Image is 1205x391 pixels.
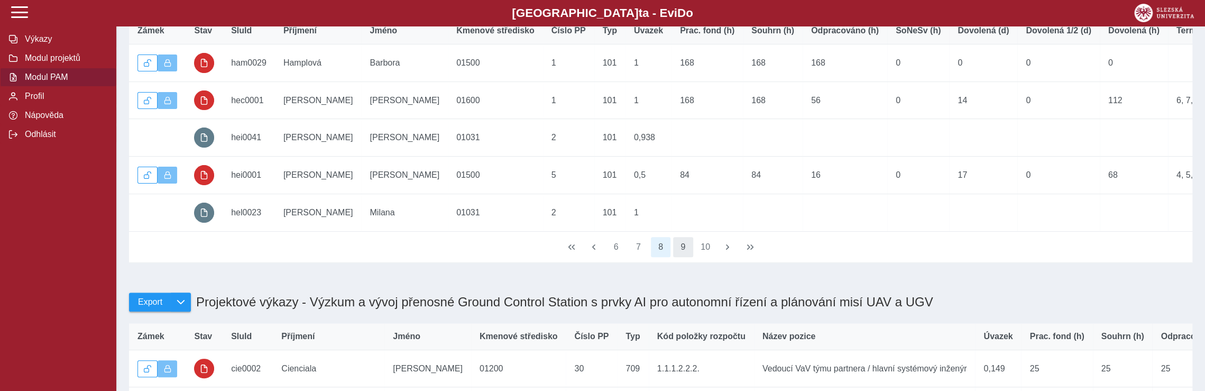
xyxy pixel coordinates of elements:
[448,44,543,82] td: 01500
[1017,157,1100,194] td: 0
[137,332,164,341] span: Zámek
[594,44,626,82] td: 101
[137,167,158,184] button: Odemknout výkaz.
[22,111,107,120] span: Nápověda
[1093,350,1153,387] td: 25
[626,194,672,231] td: 1
[194,165,214,185] button: uzamčeno
[677,6,686,20] span: D
[137,26,164,35] span: Zámek
[606,237,626,257] button: 6
[603,26,617,35] span: Typ
[448,119,543,157] td: 01031
[634,26,663,35] span: Úvazek
[686,6,693,20] span: o
[194,53,214,73] button: uzamčeno
[743,81,803,119] td: 168
[283,26,317,35] span: Příjmení
[223,157,275,194] td: hei0001
[361,157,448,194] td: [PERSON_NAME]
[22,92,107,101] span: Profil
[887,81,949,119] td: 0
[949,157,1017,194] td: 17
[673,237,693,257] button: 9
[194,26,212,35] span: Stav
[638,6,642,20] span: t
[137,54,158,71] button: Odemknout výkaz.
[275,81,362,119] td: [PERSON_NAME]
[1100,44,1168,82] td: 0
[617,350,648,387] td: 709
[273,350,384,387] td: Cienciala
[543,119,594,157] td: 2
[448,157,543,194] td: 01500
[803,44,887,82] td: 168
[22,34,107,44] span: Výkazy
[158,92,178,109] button: Výkaz uzamčen.
[194,203,214,223] button: prázdný
[158,167,178,184] button: Výkaz uzamčen.
[158,54,178,71] button: Výkaz uzamčen.
[480,332,558,341] span: Kmenové středisko
[975,350,1021,387] td: 0,149
[649,350,754,387] td: 1.1.1.2.2.2.
[456,26,535,35] span: Kmenové středisko
[275,157,362,194] td: [PERSON_NAME]
[223,81,275,119] td: hec0001
[887,44,949,82] td: 0
[191,289,933,315] h1: Projektové výkazy - Výzkum a vývoj přenosné Ground Control Station s prvky AI pro autonomní řízen...
[751,26,794,35] span: Souhrn (h)
[949,44,1017,82] td: 0
[32,6,1173,20] b: [GEOGRAPHIC_DATA] a - Evi
[361,119,448,157] td: [PERSON_NAME]
[22,130,107,139] span: Odhlásit
[949,81,1017,119] td: 14
[543,44,594,82] td: 1
[471,350,566,387] td: 01200
[695,237,715,257] button: 10
[158,360,178,377] button: Výkaz uzamčen.
[626,119,672,157] td: 0,938
[223,350,273,387] td: cie0002
[281,332,315,341] span: Příjmení
[754,350,976,387] td: Vedoucí VaV týmu partnera / hlavní systémový inženýr
[223,44,275,82] td: ham0029
[1100,81,1168,119] td: 112
[743,157,803,194] td: 84
[22,53,107,63] span: Modul projektů
[574,332,609,341] span: Číslo PP
[361,194,448,231] td: Milana
[1029,332,1084,341] span: Prac. fond (h)
[672,44,743,82] td: 168
[657,332,746,341] span: Kód položky rozpočtu
[129,293,171,312] button: Export
[543,81,594,119] td: 1
[448,81,543,119] td: 01600
[887,157,949,194] td: 0
[231,332,252,341] span: SluId
[626,44,672,82] td: 1
[1017,81,1100,119] td: 0
[194,90,214,111] button: uzamčeno
[626,332,640,341] span: Typ
[448,194,543,231] td: 01031
[275,44,362,82] td: Hamplová
[626,81,672,119] td: 1
[551,26,586,35] span: Číslo PP
[231,26,252,35] span: SluId
[393,332,420,341] span: Jméno
[651,237,671,257] button: 8
[626,157,672,194] td: 0,5
[223,119,275,157] td: hei0041
[1017,44,1100,82] td: 0
[594,119,626,157] td: 101
[803,81,887,119] td: 56
[594,157,626,194] td: 101
[194,359,214,379] button: uzamčeno
[594,81,626,119] td: 101
[1021,350,1092,387] td: 25
[672,81,743,119] td: 168
[137,92,158,109] button: Odemknout výkaz.
[361,81,448,119] td: [PERSON_NAME]
[1026,26,1091,35] span: Dovolená 1/2 (d)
